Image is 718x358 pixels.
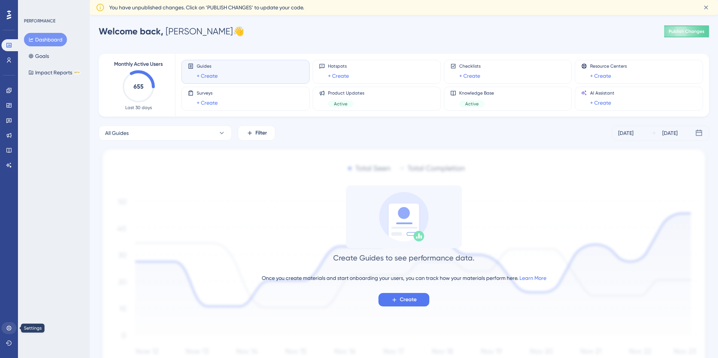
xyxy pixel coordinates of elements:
[24,18,55,24] div: PERFORMANCE
[255,129,267,138] span: Filter
[459,63,481,69] span: Checklists
[24,66,85,79] button: Impact ReportsBETA
[24,33,67,46] button: Dashboard
[24,49,53,63] button: Goals
[378,293,429,306] button: Create
[400,295,417,304] span: Create
[590,98,611,107] a: + Create
[333,253,475,263] div: Create Guides to see performance data.
[662,129,678,138] div: [DATE]
[465,101,479,107] span: Active
[328,90,364,96] span: Product Updates
[197,63,218,69] span: Guides
[99,126,232,141] button: All Guides
[125,105,152,111] span: Last 30 days
[238,126,275,141] button: Filter
[459,71,480,80] a: + Create
[590,90,614,96] span: AI Assistant
[74,71,80,74] div: BETA
[114,60,163,69] span: Monthly Active Users
[105,129,129,138] span: All Guides
[197,98,218,107] a: + Create
[664,25,709,37] button: Publish Changes
[519,275,546,281] a: Learn More
[99,25,244,37] div: [PERSON_NAME] 👋
[197,71,218,80] a: + Create
[109,3,304,12] span: You have unpublished changes. Click on ‘PUBLISH CHANGES’ to update your code.
[197,90,218,96] span: Surveys
[134,83,144,90] text: 655
[459,90,494,96] span: Knowledge Base
[328,71,349,80] a: + Create
[590,63,627,69] span: Resource Centers
[590,71,611,80] a: + Create
[334,101,347,107] span: Active
[262,274,546,283] div: Once you create materials and start onboarding your users, you can track how your materials perfo...
[618,129,633,138] div: [DATE]
[99,26,163,37] span: Welcome back,
[669,28,705,34] span: Publish Changes
[328,63,349,69] span: Hotspots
